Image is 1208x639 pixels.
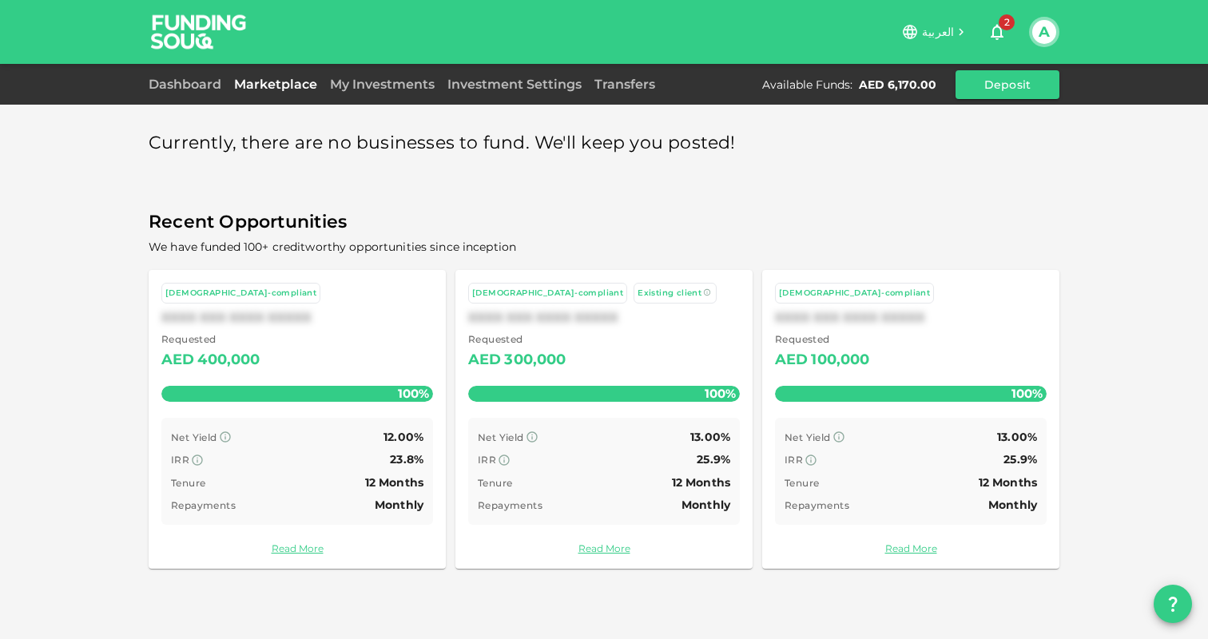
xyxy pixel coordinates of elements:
span: 100% [1007,382,1047,405]
span: 13.00% [690,430,730,444]
span: 13.00% [997,430,1037,444]
span: Net Yield [171,431,217,443]
span: 12 Months [672,475,730,490]
a: Read More [775,541,1047,556]
span: Requested [161,331,260,347]
span: Net Yield [785,431,831,443]
a: [DEMOGRAPHIC_DATA]-compliantXXXX XXX XXXX XXXXX Requested AED100,000100% Net Yield 13.00% IRR 25.... [762,270,1059,569]
span: Repayments [478,499,542,511]
span: Existing client [638,288,701,298]
span: Net Yield [478,431,524,443]
span: Tenure [785,477,819,489]
span: العربية [922,25,954,39]
a: My Investments [324,77,441,92]
div: [DEMOGRAPHIC_DATA]-compliant [165,287,316,300]
a: [DEMOGRAPHIC_DATA]-compliantXXXX XXX XXXX XXXXX Requested AED400,000100% Net Yield 12.00% IRR 23.... [149,270,446,569]
div: XXXX XXX XXXX XXXXX [468,310,740,325]
div: XXXX XXX XXXX XXXXX [775,310,1047,325]
span: IRR [785,454,803,466]
div: Available Funds : [762,77,852,93]
span: Currently, there are no businesses to fund. We'll keep you posted! [149,128,736,159]
button: A [1032,20,1056,44]
a: Investment Settings [441,77,588,92]
span: 100% [701,382,740,405]
a: Marketplace [228,77,324,92]
span: Monthly [375,498,423,512]
span: 100% [394,382,433,405]
div: AED [775,347,808,373]
span: Monthly [681,498,730,512]
a: Read More [468,541,740,556]
span: Monthly [988,498,1037,512]
div: 300,000 [504,347,566,373]
a: Dashboard [149,77,228,92]
span: Repayments [171,499,236,511]
div: AED [161,347,194,373]
div: AED 6,170.00 [859,77,936,93]
a: [DEMOGRAPHIC_DATA]-compliant Existing clientXXXX XXX XXXX XXXXX Requested AED300,000100% Net Yiel... [455,270,753,569]
div: 400,000 [197,347,260,373]
button: Deposit [956,70,1059,99]
span: 25.9% [697,452,730,466]
span: Requested [468,331,566,347]
span: Tenure [171,477,205,489]
div: AED [468,347,501,373]
button: 2 [981,16,1013,48]
span: Tenure [478,477,512,489]
span: 12.00% [383,430,423,444]
span: Recent Opportunities [149,207,1059,238]
div: [DEMOGRAPHIC_DATA]-compliant [779,287,930,300]
span: IRR [171,454,189,466]
span: 2 [999,14,1015,30]
div: 100,000 [811,347,869,373]
button: question [1154,585,1192,623]
div: XXXX XXX XXXX XXXXX [161,310,433,325]
span: 12 Months [979,475,1037,490]
span: We have funded 100+ creditworthy opportunities since inception [149,240,516,254]
a: Read More [161,541,433,556]
span: IRR [478,454,496,466]
a: Transfers [588,77,662,92]
span: 23.8% [390,452,423,466]
span: Repayments [785,499,849,511]
div: [DEMOGRAPHIC_DATA]-compliant [472,287,623,300]
span: Requested [775,331,870,347]
span: 12 Months [365,475,423,490]
span: 25.9% [1003,452,1037,466]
